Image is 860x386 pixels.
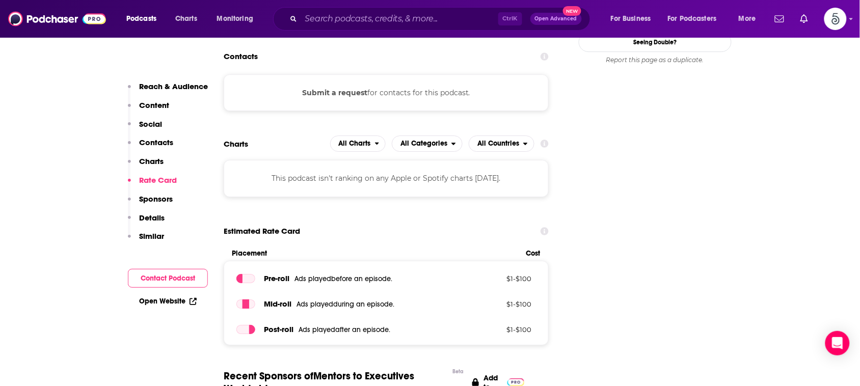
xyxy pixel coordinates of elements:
[126,12,156,26] span: Podcasts
[297,300,394,309] span: Ads played during an episode .
[8,9,106,29] img: Podchaser - Follow, Share and Rate Podcasts
[128,194,173,213] button: Sponsors
[139,119,162,129] p: Social
[301,11,498,27] input: Search podcasts, credits, & more...
[139,297,197,306] a: Open Website
[466,325,532,334] p: $ 1 - $ 100
[139,175,177,185] p: Rate Card
[392,135,463,152] h2: Categories
[824,8,847,30] button: Show profile menu
[400,140,447,147] span: All Categories
[498,12,522,25] span: Ctrl K
[825,331,850,355] div: Open Intercom Messenger
[330,135,386,152] h2: Platforms
[302,87,367,98] button: Submit a request
[264,273,289,283] span: Pre -roll
[224,160,549,197] div: This podcast isn't ranking on any Apple or Spotify charts [DATE].
[128,175,177,194] button: Rate Card
[530,13,582,25] button: Open AdvancedNew
[771,10,788,27] a: Show notifications dropdown
[139,81,208,91] p: Reach & Audience
[469,135,534,152] button: open menu
[264,324,293,334] span: Post -roll
[224,139,248,149] h2: Charts
[139,194,173,204] p: Sponsors
[128,213,165,232] button: Details
[299,325,390,334] span: Ads played after an episode .
[339,140,371,147] span: All Charts
[169,11,203,27] a: Charts
[119,11,170,27] button: open menu
[739,12,756,26] span: More
[469,135,534,152] h2: Countries
[579,32,732,52] a: Seeing Double?
[128,81,208,100] button: Reach & Audience
[128,269,208,288] button: Contact Podcast
[611,12,651,26] span: For Business
[175,12,197,26] span: Charts
[128,119,162,138] button: Social
[139,100,169,110] p: Content
[283,7,600,31] div: Search podcasts, credits, & more...
[139,137,173,147] p: Contacts
[232,249,518,258] span: Placement
[732,11,769,27] button: open menu
[507,378,524,386] img: Pro Logo
[526,249,541,258] span: Cost
[128,231,164,250] button: Similar
[217,12,253,26] span: Monitoring
[477,140,519,147] span: All Countries
[824,8,847,30] img: User Profile
[604,11,664,27] button: open menu
[128,156,164,175] button: Charts
[824,8,847,30] span: Logged in as Spiral5-G2
[264,299,291,309] span: Mid -roll
[535,16,577,21] span: Open Advanced
[796,10,812,27] a: Show notifications dropdown
[466,300,532,308] p: $ 1 - $ 100
[466,274,532,283] p: $ 1 - $ 100
[224,74,549,111] div: for contacts for this podcast.
[139,231,164,241] p: Similar
[563,6,581,16] span: New
[210,11,266,27] button: open menu
[224,47,258,66] h2: Contacts
[330,135,386,152] button: open menu
[224,222,300,241] span: Estimated Rate Card
[453,368,464,375] div: Beta
[392,135,463,152] button: open menu
[294,274,392,283] span: Ads played before an episode .
[139,156,164,166] p: Charts
[128,100,169,119] button: Content
[128,137,173,156] button: Contacts
[661,11,732,27] button: open menu
[668,12,717,26] span: For Podcasters
[139,213,165,223] p: Details
[579,56,732,64] div: Report this page as a duplicate.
